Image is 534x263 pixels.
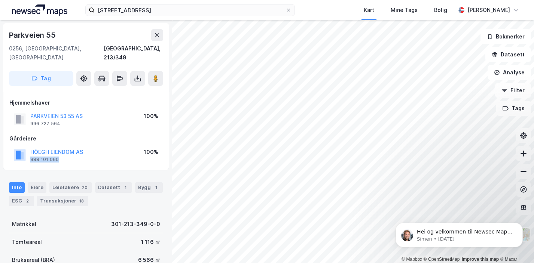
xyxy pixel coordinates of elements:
div: Gårdeiere [9,134,163,143]
button: Tag [9,71,73,86]
div: Transaksjoner [37,196,88,206]
div: 1 [122,184,129,191]
div: 100% [144,112,158,121]
a: Improve this map [462,257,499,262]
div: 988 101 060 [30,157,59,163]
div: Eiere [28,182,46,193]
div: 301-213-349-0-0 [111,220,160,229]
div: 100% [144,148,158,157]
div: ESG [9,196,34,206]
div: Parkveien 55 [9,29,57,41]
div: 996 727 564 [30,121,60,127]
div: Leietakere [49,182,92,193]
input: Søk på adresse, matrikkel, gårdeiere, leietakere eller personer [95,4,286,16]
button: Bokmerker [480,29,531,44]
button: Analyse [488,65,531,80]
div: Info [9,182,25,193]
iframe: Intercom notifications message [384,207,534,259]
div: Hjemmelshaver [9,98,163,107]
button: Datasett [485,47,531,62]
div: Datasett [95,182,132,193]
button: Tags [496,101,531,116]
div: Bygg [135,182,163,193]
div: Bolig [434,6,447,15]
div: Kart [364,6,374,15]
button: Filter [495,83,531,98]
div: Matrikkel [12,220,36,229]
a: Mapbox [402,257,422,262]
div: 18 [78,197,85,205]
img: logo.a4113a55bc3d86da70a041830d287a7e.svg [12,4,67,16]
div: Tomteareal [12,238,42,247]
div: 1 [152,184,160,191]
div: 2 [24,197,31,205]
div: 0256, [GEOGRAPHIC_DATA], [GEOGRAPHIC_DATA] [9,44,104,62]
div: 1 116 ㎡ [141,238,160,247]
div: [PERSON_NAME] [467,6,510,15]
div: [GEOGRAPHIC_DATA], 213/349 [104,44,163,62]
a: OpenStreetMap [424,257,460,262]
div: 20 [80,184,89,191]
div: Mine Tags [391,6,418,15]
